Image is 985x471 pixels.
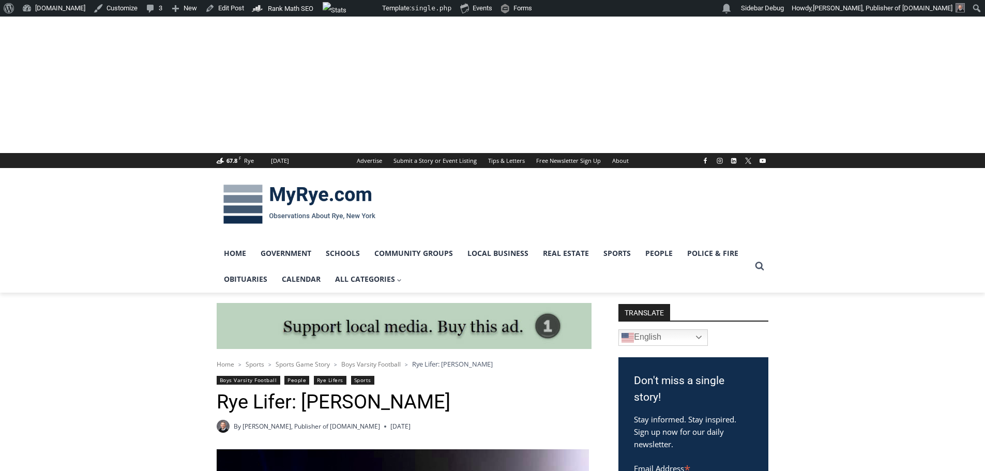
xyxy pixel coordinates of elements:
[217,360,234,369] a: Home
[351,376,374,385] a: Sports
[388,153,482,168] a: Submit a Story or Event Listing
[217,240,253,266] a: Home
[460,240,536,266] a: Local Business
[536,240,596,266] a: Real Estate
[243,422,380,431] a: [PERSON_NAME], Publisher of [DOMAIN_NAME]
[750,257,769,276] button: View Search Form
[531,153,607,168] a: Free Newsletter Sign Up
[253,240,319,266] a: Government
[217,390,592,414] h1: Rye Lifer: [PERSON_NAME]
[412,359,493,369] span: Rye Lifer: [PERSON_NAME]
[334,361,337,368] span: >
[742,155,754,167] a: X
[268,361,271,368] span: >
[323,2,381,14] img: Views over 48 hours. Click for more Jetpack Stats.
[351,153,634,168] nav: Secondary Navigation
[618,304,670,321] strong: TRANSLATE
[813,4,952,12] span: [PERSON_NAME], Publisher of [DOMAIN_NAME]
[634,413,753,450] p: Stay informed. Stay inspired. Sign up now for our daily newsletter.
[239,155,241,161] span: F
[341,360,401,369] a: Boys Varsity Football
[351,153,388,168] a: Advertise
[618,329,708,346] a: English
[238,361,241,368] span: >
[319,240,367,266] a: Schools
[699,155,711,167] a: Facebook
[638,240,680,266] a: People
[714,155,726,167] a: Instagram
[482,153,531,168] a: Tips & Letters
[246,360,264,369] a: Sports
[411,4,451,12] span: single.php
[217,266,275,292] a: Obituaries
[234,421,241,431] span: By
[634,373,753,405] h3: Don't miss a single story!
[275,266,328,292] a: Calendar
[367,240,460,266] a: Community Groups
[217,303,592,350] img: support local media, buy this ad
[728,155,740,167] a: Linkedin
[217,240,750,293] nav: Primary Navigation
[217,376,280,385] a: Boys Varsity Football
[756,155,769,167] a: YouTube
[268,5,313,12] span: Rank Math SEO
[335,274,402,285] span: All Categories
[314,376,346,385] a: Rye Lifers
[405,361,408,368] span: >
[622,331,634,344] img: en
[390,421,411,431] time: [DATE]
[328,266,410,292] a: All Categories
[217,359,592,369] nav: Breadcrumbs
[276,360,330,369] a: Sports Game Story
[607,153,634,168] a: About
[284,376,309,385] a: People
[217,177,382,231] img: MyRye.com
[217,420,230,433] a: Author image
[226,157,237,164] span: 67.8
[596,240,638,266] a: Sports
[271,156,289,165] div: [DATE]
[680,240,746,266] a: Police & Fire
[244,156,254,165] div: Rye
